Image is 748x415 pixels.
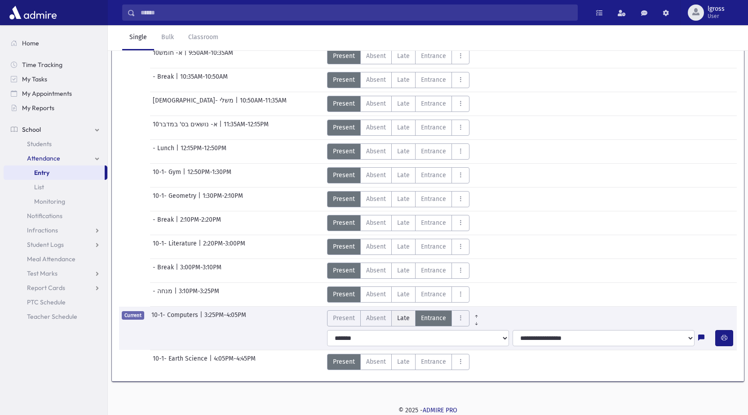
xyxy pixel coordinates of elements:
[187,167,231,183] span: 12:50PM-1:30PM
[397,218,410,228] span: Late
[327,48,469,64] div: AttTypes
[327,286,469,303] div: AttTypes
[27,284,65,292] span: Report Cards
[4,101,107,115] a: My Reports
[203,191,243,207] span: 1:30PM-2:10PM
[421,123,446,132] span: Entrance
[153,215,176,231] span: - Break
[4,58,107,72] a: Time Tracking
[135,4,577,21] input: Search
[27,140,52,148] span: Students
[397,313,410,323] span: Late
[153,191,198,207] span: 10-1- Geometry
[327,120,469,136] div: AttTypes
[327,191,469,207] div: AttTypes
[189,48,233,64] span: 9:50AM-10:35AM
[214,354,256,370] span: 4:05PM-4:45PM
[327,167,469,183] div: AttTypes
[4,165,105,180] a: Entry
[22,39,39,47] span: Home
[153,120,219,136] span: 10א- נושאים בס' במדבר
[7,4,59,22] img: AdmirePro
[22,61,62,69] span: Time Tracking
[27,212,62,220] span: Notifications
[122,311,144,320] span: Current
[366,313,386,323] span: Absent
[122,25,154,50] a: Single
[180,263,221,279] span: 3:00PM-3:10PM
[4,209,107,223] a: Notifications
[179,286,219,303] span: 3:10PM-3:25PM
[151,310,200,326] span: 10-1- Computers
[708,5,725,13] span: lgross
[27,269,58,277] span: Test Marks
[34,183,44,191] span: List
[176,215,180,231] span: |
[153,354,209,370] span: 10-1- Earth Science
[4,122,107,137] a: School
[327,143,469,160] div: AttTypes
[184,48,189,64] span: |
[176,263,180,279] span: |
[333,170,355,180] span: Present
[333,313,355,323] span: Present
[333,51,355,61] span: Present
[4,151,107,165] a: Attendance
[181,25,226,50] a: Classroom
[327,239,469,255] div: AttTypes
[203,239,245,255] span: 2:20PM-3:00PM
[122,406,734,415] div: © 2025 -
[34,197,65,205] span: Monitoring
[366,123,386,132] span: Absent
[333,194,355,204] span: Present
[224,120,269,136] span: 11:35AM-12:15PM
[421,218,446,228] span: Entrance
[333,357,355,366] span: Present
[4,194,107,209] a: Monitoring
[421,170,446,180] span: Entrance
[421,290,446,299] span: Entrance
[397,123,410,132] span: Late
[183,167,187,183] span: |
[333,242,355,251] span: Present
[327,96,469,112] div: AttTypes
[333,99,355,108] span: Present
[333,147,355,156] span: Present
[397,147,410,156] span: Late
[27,312,77,321] span: Teacher Schedule
[366,242,386,251] span: Absent
[421,147,446,156] span: Entrance
[22,125,41,134] span: School
[22,89,72,98] span: My Appointments
[4,237,107,252] a: Student Logs
[34,169,49,177] span: Entry
[333,266,355,275] span: Present
[327,263,469,279] div: AttTypes
[153,143,176,160] span: - Lunch
[366,75,386,85] span: Absent
[198,191,203,207] span: |
[366,266,386,275] span: Absent
[22,75,47,83] span: My Tasks
[235,96,240,112] span: |
[333,75,355,85] span: Present
[421,75,446,85] span: Entrance
[153,96,235,112] span: [DEMOGRAPHIC_DATA]- משלי
[333,218,355,228] span: Present
[421,313,446,323] span: Entrance
[4,72,107,86] a: My Tasks
[219,120,224,136] span: |
[366,290,386,299] span: Absent
[153,48,184,64] span: 10א- חומש
[4,36,107,50] a: Home
[204,310,246,326] span: 3:25PM-4:05PM
[327,72,469,88] div: AttTypes
[4,309,107,324] a: Teacher Schedule
[366,99,386,108] span: Absent
[421,99,446,108] span: Entrance
[397,75,410,85] span: Late
[153,286,174,303] span: - מנחה
[27,226,58,234] span: Infractions
[27,298,66,306] span: PTC Schedule
[366,194,386,204] span: Absent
